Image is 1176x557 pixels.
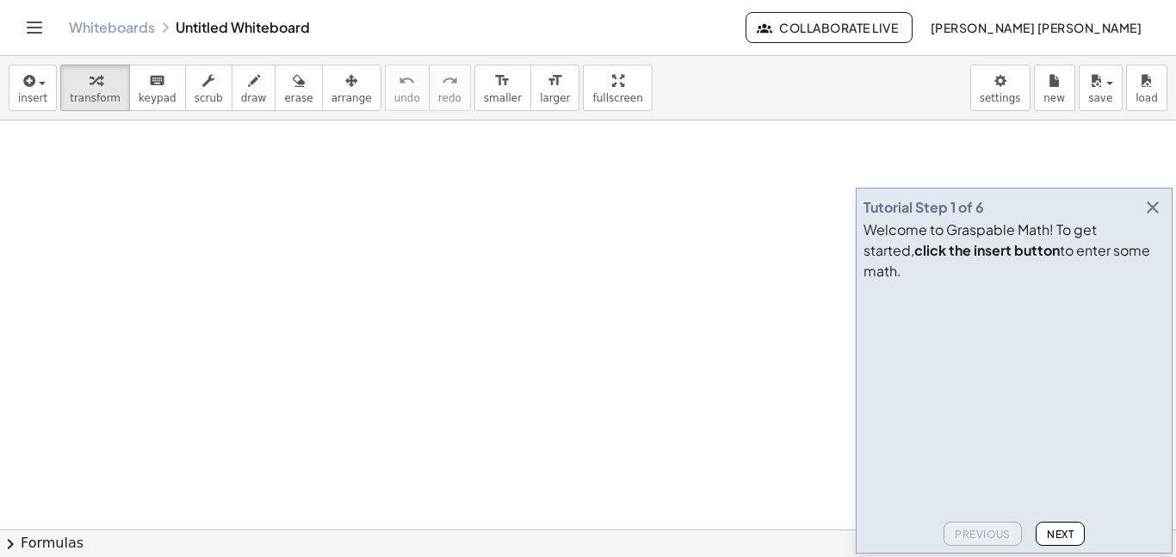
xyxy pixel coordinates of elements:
button: draw [232,65,276,111]
button: settings [970,65,1031,111]
a: Whiteboards [69,19,155,36]
button: [PERSON_NAME] [PERSON_NAME] [916,12,1155,43]
span: settings [980,92,1021,104]
button: transform [60,65,130,111]
i: format_size [547,71,563,91]
button: format_sizelarger [530,65,579,111]
span: undo [394,92,420,104]
button: insert [9,65,57,111]
i: undo [399,71,415,91]
span: insert [18,92,47,104]
span: fullscreen [592,92,642,104]
button: redoredo [429,65,471,111]
span: load [1136,92,1158,104]
button: fullscreen [583,65,652,111]
span: new [1043,92,1065,104]
i: keyboard [149,71,165,91]
button: new [1034,65,1075,111]
button: Toggle navigation [21,14,48,41]
i: redo [442,71,458,91]
span: keypad [139,92,176,104]
span: save [1088,92,1112,104]
button: save [1079,65,1123,111]
span: Collaborate Live [760,20,898,35]
button: Next [1036,522,1085,546]
span: redo [438,92,461,104]
span: arrange [331,92,372,104]
span: scrub [195,92,223,104]
i: format_size [494,71,511,91]
div: Welcome to Graspable Math! To get started, to enter some math. [863,220,1165,282]
button: format_sizesmaller [474,65,531,111]
span: draw [241,92,267,104]
span: smaller [484,92,522,104]
button: scrub [185,65,232,111]
span: larger [540,92,570,104]
button: load [1126,65,1167,111]
button: erase [275,65,322,111]
button: keyboardkeypad [129,65,186,111]
span: erase [284,92,313,104]
button: Collaborate Live [746,12,913,43]
button: undoundo [385,65,430,111]
span: Next [1047,528,1074,541]
button: arrange [322,65,381,111]
b: click the insert button [914,241,1060,259]
div: Tutorial Step 1 of 6 [863,197,984,218]
span: [PERSON_NAME] [PERSON_NAME] [930,20,1142,35]
span: transform [70,92,121,104]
